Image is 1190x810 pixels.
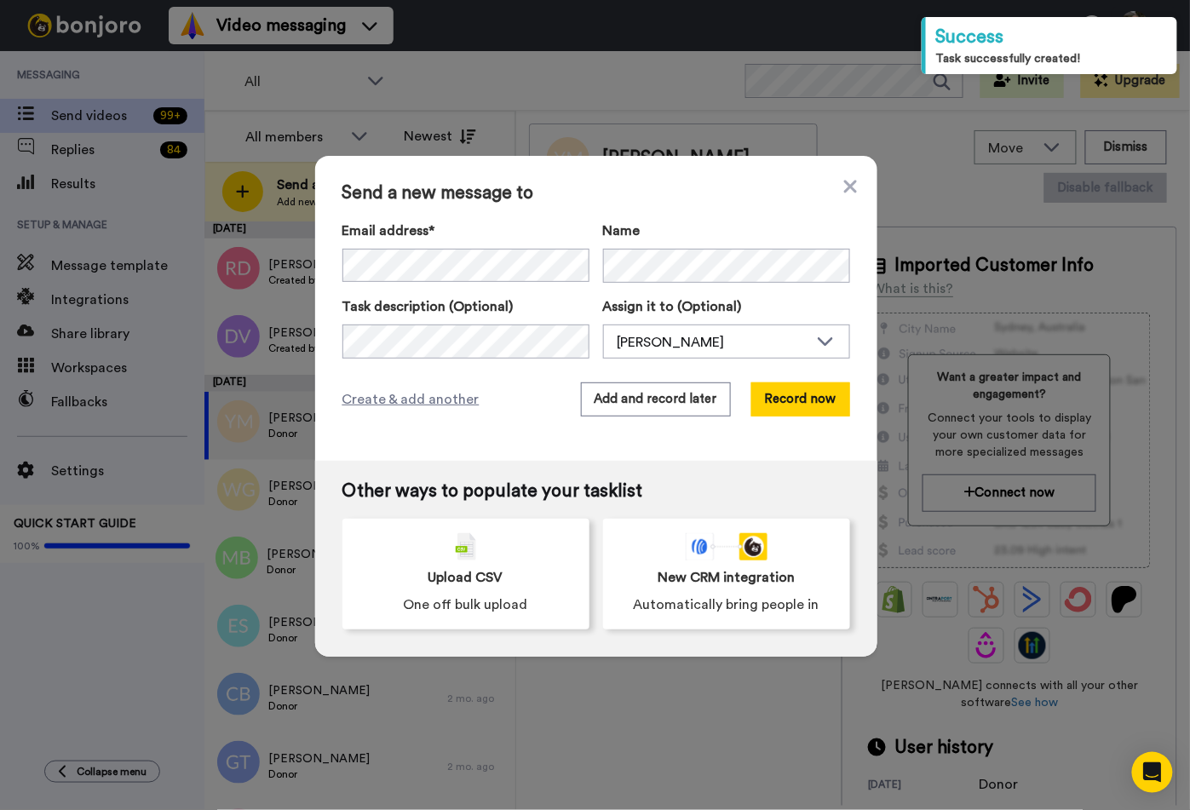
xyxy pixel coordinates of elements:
span: Create & add another [342,389,480,410]
label: Assign it to (Optional) [603,296,850,317]
div: Open Intercom Messenger [1132,752,1173,793]
button: Record now [751,382,850,416]
label: Email address* [342,221,589,241]
div: Success [936,24,1167,50]
span: Upload CSV [428,567,503,588]
span: Name [603,221,641,241]
div: [PERSON_NAME] [618,332,808,353]
span: Other ways to populate your tasklist [342,481,850,502]
button: Add and record later [581,382,731,416]
div: Task successfully created! [936,50,1167,67]
img: csv-grey.png [456,533,476,560]
span: Automatically bring people in [634,595,819,615]
span: Send a new message to [342,183,850,204]
div: animation [686,533,767,560]
span: New CRM integration [658,567,795,588]
span: One off bulk upload [404,595,528,615]
label: Task description (Optional) [342,296,589,317]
